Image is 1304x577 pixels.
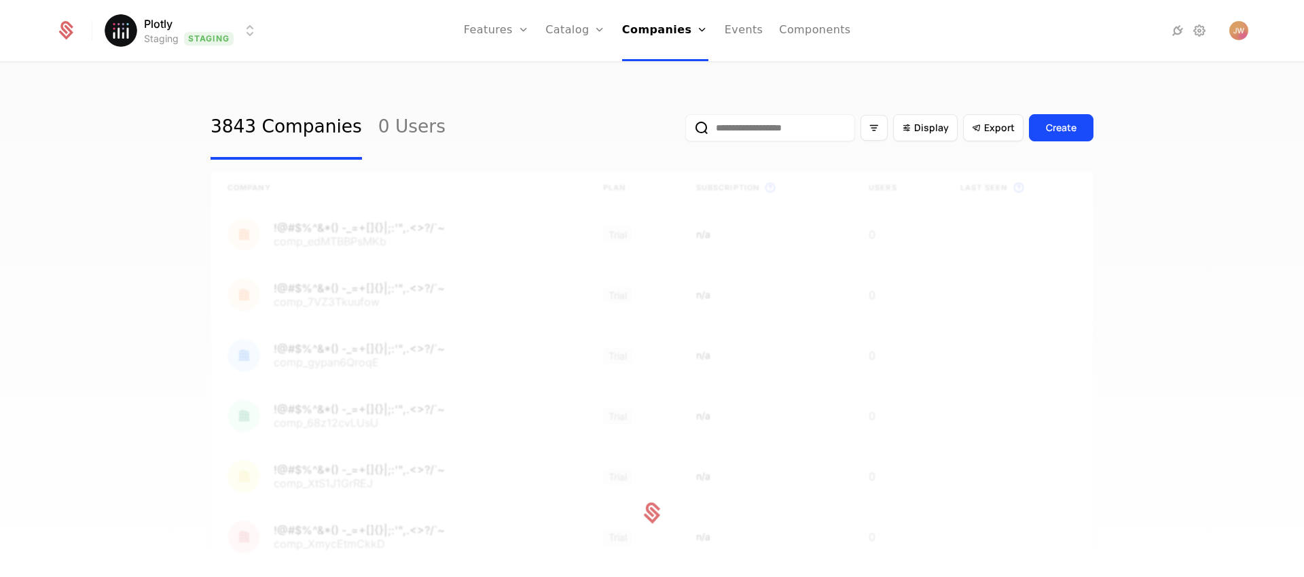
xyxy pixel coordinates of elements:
a: 3843 Companies [211,96,362,160]
span: Staging [184,32,234,46]
span: Export [984,121,1015,135]
a: Integrations [1170,22,1186,39]
a: Settings [1191,22,1208,39]
img: Justen Walker [1229,21,1248,40]
img: Schematic Loader [638,500,666,527]
div: Create [1046,121,1076,135]
button: Create [1029,114,1093,141]
a: 0 Users [378,96,446,160]
img: Plotly [105,14,137,47]
button: Open user button [1229,21,1248,40]
button: Select environment [109,16,258,46]
button: Export [963,114,1024,141]
div: Staging [144,32,179,46]
button: Display [893,114,958,141]
span: Plotly [144,16,173,32]
button: Filter options [861,115,888,141]
span: Display [914,121,949,135]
